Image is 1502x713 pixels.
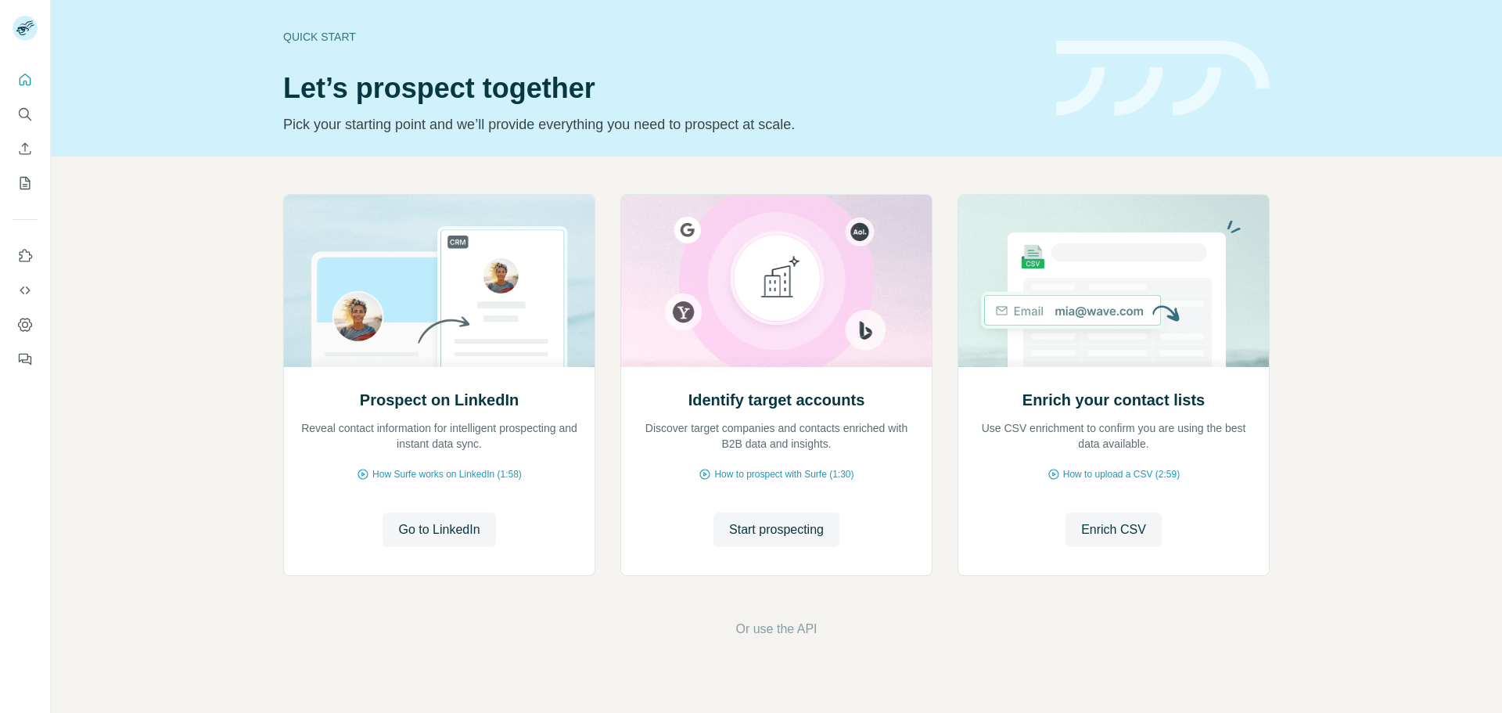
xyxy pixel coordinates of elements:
p: Pick your starting point and we’ll provide everything you need to prospect at scale. [283,113,1037,135]
h2: Enrich your contact lists [1022,389,1205,411]
span: How Surfe works on LinkedIn (1:58) [372,467,522,481]
button: Use Surfe on LinkedIn [13,242,38,270]
button: Or use the API [735,620,817,639]
button: My lists [13,169,38,197]
span: Go to LinkedIn [398,520,480,539]
button: Enrich CSV [1065,513,1162,547]
img: Enrich your contact lists [958,195,1270,367]
img: banner [1056,41,1270,117]
span: Enrich CSV [1081,520,1146,539]
button: Go to LinkedIn [383,513,495,547]
span: How to upload a CSV (2:59) [1063,467,1180,481]
p: Discover target companies and contacts enriched with B2B data and insights. [637,420,916,452]
span: How to prospect with Surfe (1:30) [714,467,853,481]
span: Start prospecting [729,520,824,539]
button: Use Surfe API [13,276,38,304]
h2: Identify target accounts [688,389,865,411]
div: Quick start [283,29,1037,45]
h2: Prospect on LinkedIn [360,389,519,411]
img: Prospect on LinkedIn [283,195,595,367]
button: Dashboard [13,311,38,339]
img: Identify target accounts [620,195,932,367]
p: Use CSV enrichment to confirm you are using the best data available. [974,420,1253,452]
button: Feedback [13,345,38,373]
button: Enrich CSV [13,135,38,163]
button: Search [13,100,38,128]
button: Start prospecting [713,513,839,547]
button: Quick start [13,66,38,94]
p: Reveal contact information for intelligent prospecting and instant data sync. [300,420,579,452]
h1: Let’s prospect together [283,73,1037,104]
